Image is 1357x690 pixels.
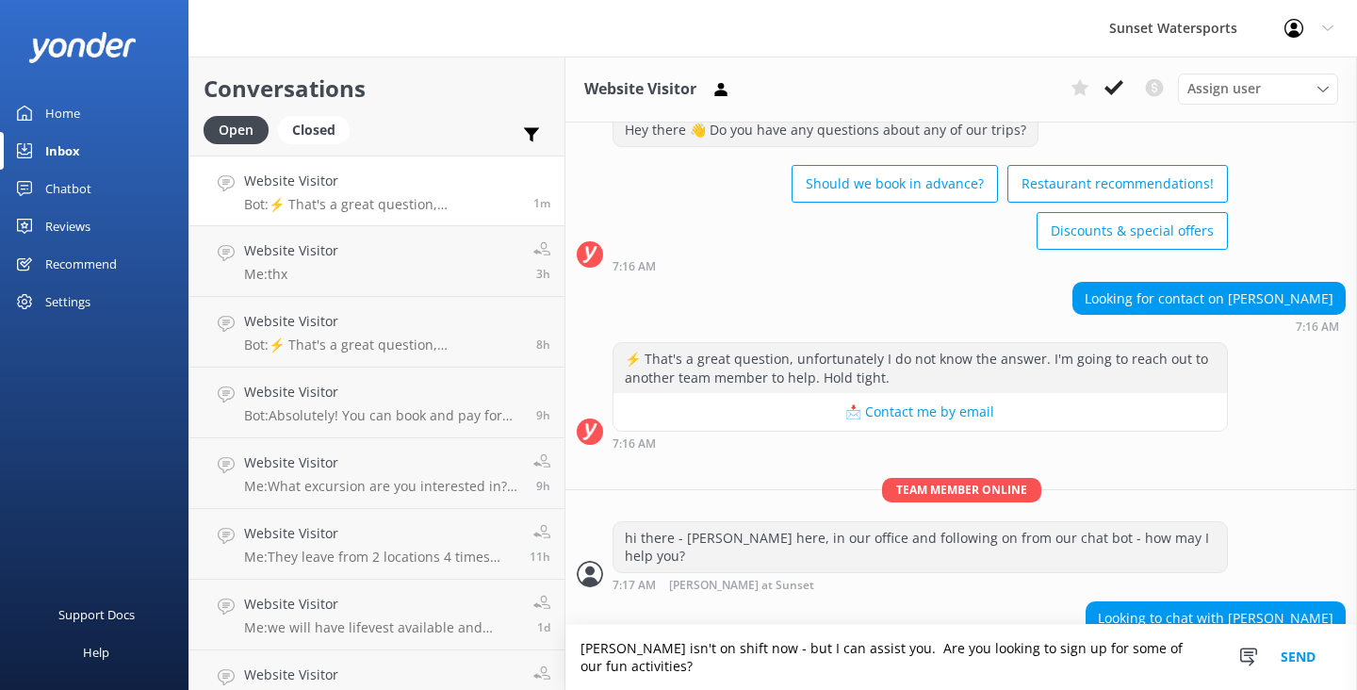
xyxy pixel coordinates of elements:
div: Settings [45,283,90,320]
a: Website VisitorBot:⚡ That's a great question, unfortunately I do not know the answer. I'm going t... [189,297,564,368]
div: Support Docs [58,596,135,633]
p: Bot: Absolutely! You can book and pay for your sister-in-law and her friend to go on the cruise e... [244,407,522,424]
div: Assign User [1178,74,1338,104]
p: Bot: ⚡ That's a great question, unfortunately I do not know the answer. I'm going to reach out to... [244,337,522,353]
div: Inbox [45,132,80,170]
div: Sep 20 2025 07:16pm (UTC -05:00) America/Cancun [1072,320,1346,333]
button: Send [1263,625,1333,690]
button: Discounts & special offers [1037,212,1228,250]
span: Sep 20 2025 10:21am (UTC -05:00) America/Cancun [536,337,550,353]
a: Website VisitorMe:thx3h [189,226,564,297]
button: Should we book in advance? [792,165,998,203]
div: Looking to chat with [PERSON_NAME] [1087,602,1345,634]
a: Closed [278,119,359,140]
p: Bot: ⚡ That's a great question, unfortunately I do not know the answer. I'm going to reach out to... [244,196,519,213]
strong: 7:17 AM [613,580,656,592]
h3: Website Visitor [584,77,696,102]
p: Me: thx [244,266,338,283]
a: Website VisitorBot:Absolutely! You can book and pay for your sister-in-law and her friend to go o... [189,368,564,438]
span: Sep 19 2025 04:07pm (UTC -05:00) America/Cancun [537,619,550,635]
div: Closed [278,116,350,144]
div: Help [83,633,109,671]
span: [PERSON_NAME] at Sunset [669,580,814,592]
h4: Website Visitor [244,594,519,615]
button: Restaurant recommendations! [1007,165,1228,203]
p: Me: They leave from 2 locations 4 times perr day. When are you coming to [GEOGRAPHIC_DATA]? [244,549,515,566]
h4: Website Visitor [244,311,522,332]
h4: Website Visitor [244,240,338,261]
h4: Website Visitor [244,665,519,685]
span: Sep 20 2025 09:48am (UTC -05:00) America/Cancun [536,407,550,423]
p: Me: What excursion are you interested in? I am live and in [GEOGRAPHIC_DATA] now! [244,478,519,495]
div: ⚡ That's a great question, unfortunately I do not know the answer. I'm going to reach out to anot... [613,343,1227,393]
span: Team member online [882,478,1041,501]
div: Home [45,94,80,132]
p: Me: we will have lifevest available and professional crew on board [244,619,519,636]
button: 📩 Contact me by email [613,393,1227,431]
span: Sep 20 2025 07:16pm (UTC -05:00) America/Cancun [533,195,550,211]
div: Sep 20 2025 07:16pm (UTC -05:00) America/Cancun [613,259,1228,272]
h2: Conversations [204,71,550,107]
strong: 7:16 AM [613,438,656,450]
div: hi there - [PERSON_NAME] here, in our office and following on from our chat bot - how may I help ... [613,522,1227,572]
h4: Website Visitor [244,523,515,544]
a: Website VisitorMe:we will have lifevest available and professional crew on board1d [189,580,564,650]
div: Looking for contact on [PERSON_NAME] [1073,283,1345,315]
strong: 7:16 AM [613,261,656,272]
div: Sep 20 2025 07:17pm (UTC -05:00) America/Cancun [613,578,1228,592]
a: Open [204,119,278,140]
div: Open [204,116,269,144]
h4: Website Visitor [244,171,519,191]
img: yonder-white-logo.png [28,32,137,63]
div: Sep 20 2025 07:16pm (UTC -05:00) America/Cancun [613,436,1228,450]
div: Chatbot [45,170,91,207]
h4: Website Visitor [244,382,522,402]
span: Sep 20 2025 09:25am (UTC -05:00) America/Cancun [536,478,550,494]
span: Sep 20 2025 04:01pm (UTC -05:00) America/Cancun [536,266,550,282]
div: Recommend [45,245,117,283]
span: Assign user [1187,78,1261,99]
a: Website VisitorMe:What excursion are you interested in? I am live and in [GEOGRAPHIC_DATA] now!9h [189,438,564,509]
a: Website VisitorBot:⚡ That's a great question, unfortunately I do not know the answer. I'm going t... [189,156,564,226]
div: Hey there 👋 Do you have any questions about any of our trips? [613,114,1038,146]
textarea: [PERSON_NAME] isn't on shift now - but I can assist you. Are you looking to sign up for some of o... [565,625,1357,690]
h4: Website Visitor [244,452,519,473]
strong: 7:16 AM [1296,321,1339,333]
a: Website VisitorMe:They leave from 2 locations 4 times perr day. When are you coming to [GEOGRAPHI... [189,509,564,580]
span: Sep 20 2025 07:58am (UTC -05:00) America/Cancun [530,549,550,565]
div: Reviews [45,207,90,245]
